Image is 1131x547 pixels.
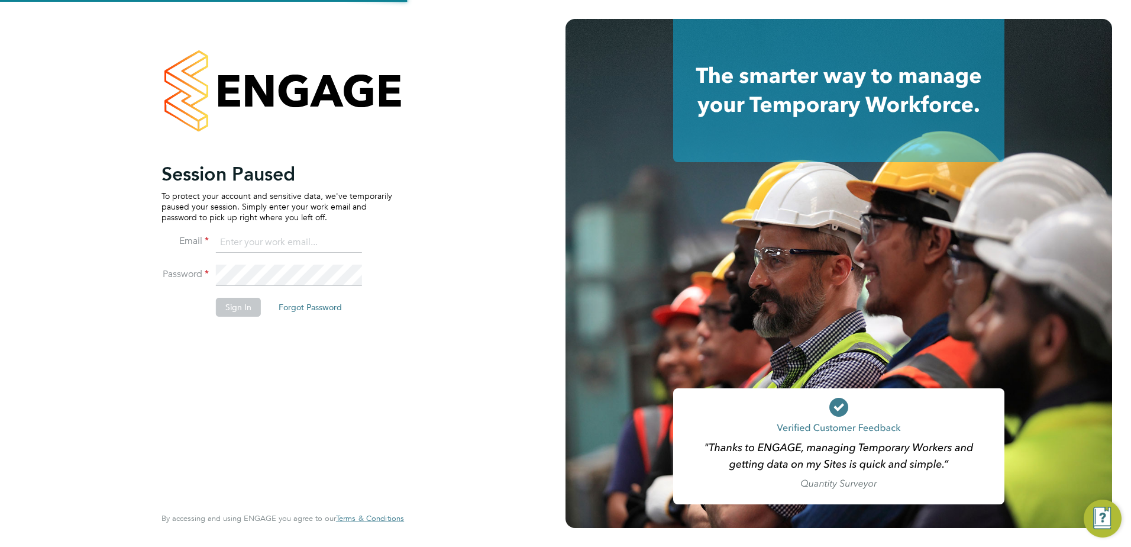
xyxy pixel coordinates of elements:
[1084,500,1122,538] button: Engage Resource Center
[161,191,392,223] p: To protect your account and sensitive data, we've temporarily paused your session. Simply enter y...
[336,513,404,523] span: Terms & Conditions
[269,298,351,317] button: Forgot Password
[216,232,362,253] input: Enter your work email...
[161,235,209,247] label: Email
[161,513,404,523] span: By accessing and using ENGAGE you agree to our
[161,162,392,186] h2: Session Paused
[336,514,404,523] a: Terms & Conditions
[161,268,209,281] label: Password
[216,298,261,317] button: Sign In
